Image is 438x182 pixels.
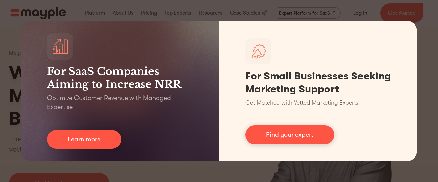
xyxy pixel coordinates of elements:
h1: For Small Businesses Seeking Marketing Support [245,70,391,96]
p: Get Matched with Vetted Marketing Experts [245,98,358,107]
h3: For SaaS Companies Aiming to Increase NRR [47,65,193,91]
a: Learn more [47,130,121,149]
a: Find your expert [245,125,334,144]
p: Optimize Customer Revenue with Managed Expertise [47,93,193,112]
